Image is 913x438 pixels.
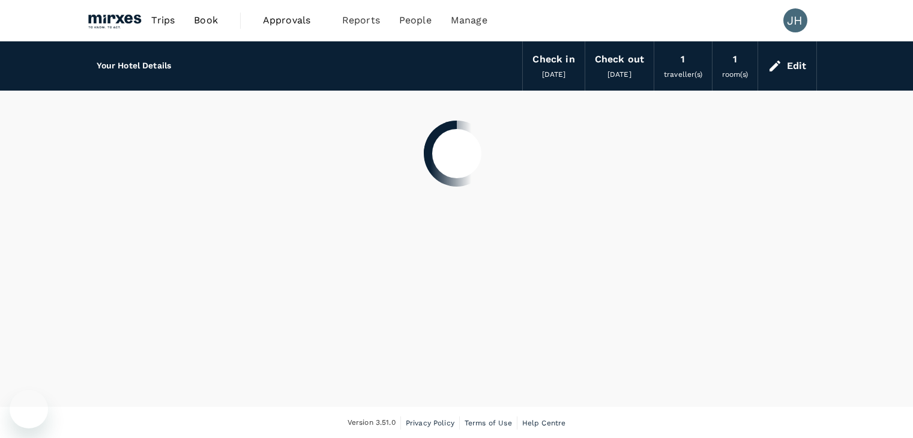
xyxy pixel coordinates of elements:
[342,13,380,28] span: Reports
[722,70,748,79] span: room(s)
[406,419,454,427] span: Privacy Policy
[151,13,175,28] span: Trips
[733,51,737,68] div: 1
[194,13,218,28] span: Book
[542,70,566,79] span: [DATE]
[522,416,566,430] a: Help Centre
[348,417,396,429] span: Version 3.51.0
[783,8,807,32] div: JH
[664,70,702,79] span: traveller(s)
[263,13,323,28] span: Approvals
[10,390,48,428] iframe: Button to launch messaging window
[451,13,487,28] span: Manage
[787,58,807,74] div: Edit
[465,419,512,427] span: Terms of Use
[522,419,566,427] span: Help Centre
[532,51,574,68] div: Check in
[607,70,631,79] span: [DATE]
[97,59,172,73] h6: Your Hotel Details
[595,51,644,68] div: Check out
[87,7,142,34] img: Mirxes Holding Pte Ltd
[399,13,432,28] span: People
[406,416,454,430] a: Privacy Policy
[681,51,685,68] div: 1
[465,416,512,430] a: Terms of Use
